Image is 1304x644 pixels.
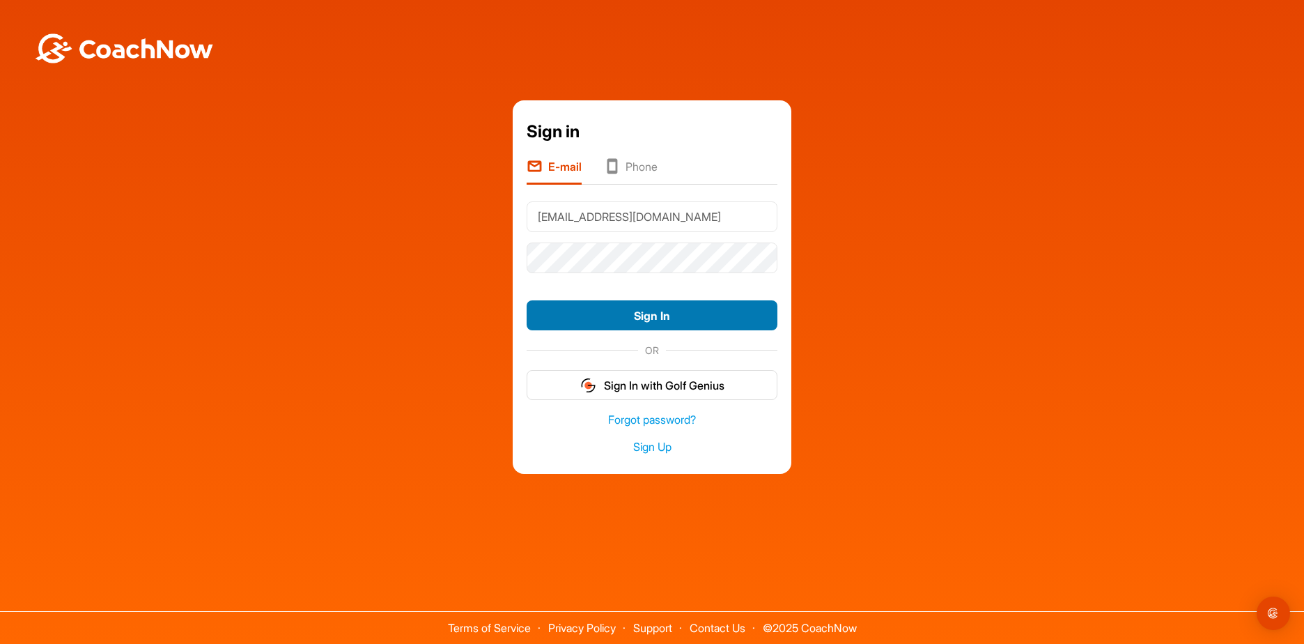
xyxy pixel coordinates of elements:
[756,612,864,634] span: © 2025 CoachNow
[638,343,666,358] span: OR
[527,201,777,232] input: E-mail
[527,119,777,144] div: Sign in
[690,621,745,635] a: Contact Us
[527,300,777,330] button: Sign In
[604,158,658,185] li: Phone
[527,370,777,400] button: Sign In with Golf Genius
[527,158,582,185] li: E-mail
[580,377,597,394] img: gg_logo
[1257,597,1290,630] div: Open Intercom Messenger
[527,412,777,428] a: Forgot password?
[448,621,531,635] a: Terms of Service
[527,439,777,455] a: Sign Up
[548,621,616,635] a: Privacy Policy
[33,33,215,63] img: BwLJSsUCoWCh5upNqxVrqldRgqLPVwmV24tXu5FoVAoFEpwwqQ3VIfuoInZCoVCoTD4vwADAC3ZFMkVEQFDAAAAAElFTkSuQmCC
[633,621,672,635] a: Support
